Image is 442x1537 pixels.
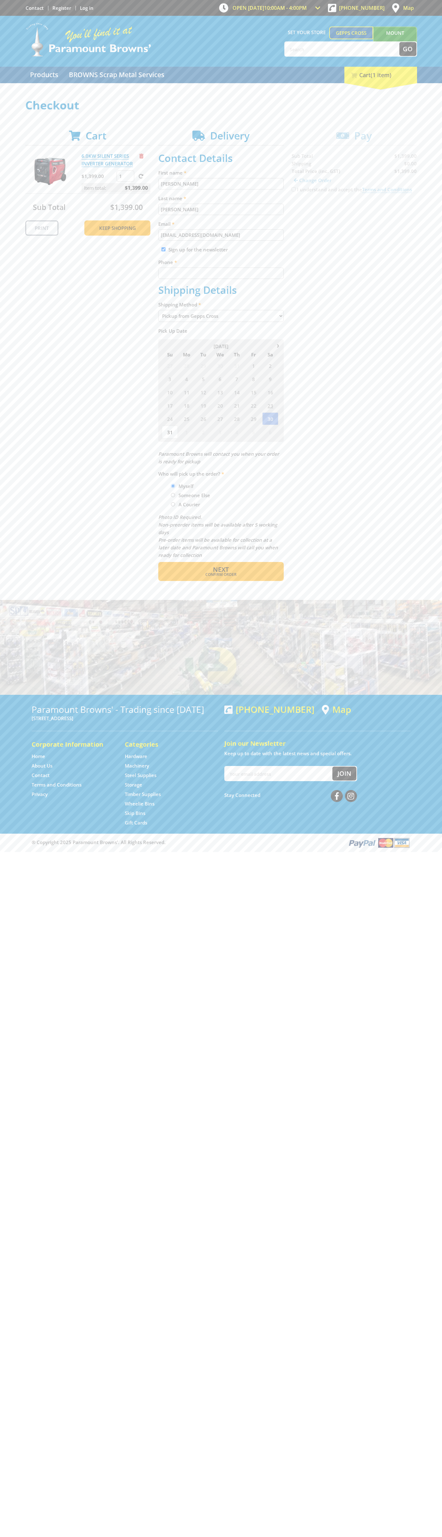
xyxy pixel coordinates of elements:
[179,386,195,398] span: 11
[195,426,211,438] span: 2
[329,27,373,39] a: Gepps Cross
[212,373,228,385] span: 6
[64,67,169,83] a: Go to the BROWNS Scrap Metal Services page
[25,220,58,236] a: Print
[162,350,178,359] span: Su
[158,327,284,335] label: Pick Up Date
[125,183,148,193] span: $1,399.00
[82,183,150,193] p: Item total:
[262,426,278,438] span: 6
[25,67,63,83] a: Go to the Products page
[158,194,284,202] label: Last name
[52,5,71,11] a: Go to the registration page
[31,152,69,190] img: 6.0KW SILENT SERIES INVERTER GENERATOR
[171,502,175,506] input: Please select who will pick up the order.
[212,412,228,425] span: 27
[245,399,262,412] span: 22
[158,470,284,478] label: Who will pick up the order?
[224,787,357,803] div: Stay Connected
[125,772,156,779] a: Go to the Steel Supplies page
[229,359,245,372] span: 31
[162,399,178,412] span: 17
[229,399,245,412] span: 21
[32,772,50,779] a: Go to the Contact page
[212,399,228,412] span: 20
[158,562,284,581] button: Next Confirm order
[179,412,195,425] span: 25
[179,373,195,385] span: 4
[399,42,416,56] button: Go
[125,791,161,798] a: Go to the Timber Supplies page
[32,704,218,714] h3: Paramount Browns' - Trading since [DATE]
[348,837,411,849] img: PayPal, Mastercard, Visa accepted
[262,350,278,359] span: Sa
[158,220,284,228] label: Email
[224,750,411,757] p: Keep up to date with the latest news and special offers.
[25,837,417,849] div: ® Copyright 2025 Paramount Browns'. All Rights Reserved.
[245,373,262,385] span: 8
[371,71,391,79] span: (1 item)
[245,359,262,372] span: 1
[158,514,278,558] em: Photo ID Required. Non-preorder items will be available after 5 working days Pre-order items will...
[86,129,106,142] span: Cart
[212,350,228,359] span: We
[233,4,307,11] span: OPEN [DATE]
[262,386,278,398] span: 16
[224,739,411,748] h5: Join our Newsletter
[125,740,205,749] h5: Categories
[229,386,245,398] span: 14
[158,451,279,465] em: Paramount Browns will contact you when your order is ready for pickup
[229,426,245,438] span: 4
[158,268,284,279] input: Please enter your telephone number.
[82,153,133,167] a: 6.0KW SILENT SERIES INVERTER GENERATOR
[229,373,245,385] span: 7
[32,753,45,760] a: Go to the Home page
[195,386,211,398] span: 12
[195,359,211,372] span: 29
[125,753,147,760] a: Go to the Hardware page
[125,810,145,817] a: Go to the Skip Bins page
[212,359,228,372] span: 30
[80,5,94,11] a: Log in
[25,22,152,57] img: Paramount Browns'
[224,704,314,714] div: [PHONE_NUMBER]
[264,4,307,11] span: 10:00am - 4:00pm
[245,386,262,398] span: 15
[158,229,284,241] input: Please enter your email address.
[179,426,195,438] span: 1
[262,399,278,412] span: 23
[179,399,195,412] span: 18
[344,67,417,83] div: Cart
[284,27,330,38] span: Set your store
[158,204,284,215] input: Please enter your last name.
[125,800,154,807] a: Go to the Wheelie Bins page
[245,426,262,438] span: 5
[171,484,175,488] input: Please select who will pick up the order.
[33,202,65,212] span: Sub Total
[110,202,143,212] span: $1,399.00
[179,359,195,372] span: 28
[158,301,284,308] label: Shipping Method
[125,781,142,788] a: Go to the Storage page
[195,350,211,359] span: Tu
[32,740,112,749] h5: Corporate Information
[176,490,212,501] label: Someone Else
[213,565,229,574] span: Next
[195,399,211,412] span: 19
[212,386,228,398] span: 13
[179,350,195,359] span: Mo
[82,172,115,180] p: $1,399.00
[158,258,284,266] label: Phone
[162,412,178,425] span: 24
[176,481,196,491] label: Myself
[125,819,147,826] a: Go to the Gift Cards page
[195,412,211,425] span: 26
[212,426,228,438] span: 3
[332,767,356,781] button: Join
[25,99,417,112] h1: Checkout
[245,412,262,425] span: 29
[139,153,143,159] a: Remove from cart
[373,27,417,51] a: Mount [PERSON_NAME]
[245,350,262,359] span: Fr
[162,426,178,438] span: 31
